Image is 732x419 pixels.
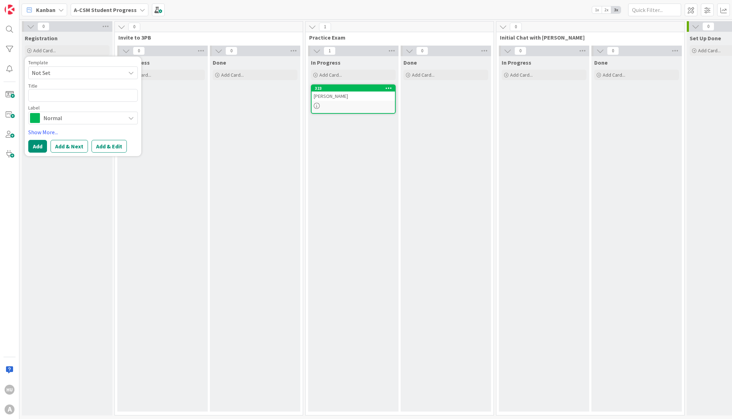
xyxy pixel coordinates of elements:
[33,47,56,54] span: Add Card...
[594,59,608,66] span: Done
[5,405,14,414] div: A
[213,59,226,66] span: Done
[412,72,435,78] span: Add Card...
[311,84,396,114] a: 323[PERSON_NAME]
[690,35,721,42] span: Set Up Done
[319,23,331,31] span: 1
[510,72,533,78] span: Add Card...
[28,60,48,65] span: Template
[43,113,122,123] span: Normal
[510,23,522,31] span: 0
[309,34,485,41] span: Practice Exam
[28,105,40,110] span: Label
[25,35,58,42] span: Registration
[312,85,395,101] div: 323[PERSON_NAME]
[315,86,395,91] div: 323
[602,6,611,13] span: 2x
[51,140,88,153] button: Add & Next
[312,85,395,92] div: 323
[28,140,47,153] button: Add
[607,47,619,55] span: 0
[611,6,621,13] span: 3x
[319,72,342,78] span: Add Card...
[128,23,140,31] span: 0
[502,59,531,66] span: In Progress
[118,34,294,41] span: Invite to 3PB
[36,6,55,14] span: Kanban
[403,59,417,66] span: Done
[133,47,145,55] span: 0
[28,83,37,89] label: Title
[28,128,138,136] a: Show More...
[312,92,395,101] div: [PERSON_NAME]
[514,47,526,55] span: 0
[74,6,137,13] b: A-CSM Student Progress
[603,72,625,78] span: Add Card...
[324,47,336,55] span: 1
[500,34,675,41] span: Initial Chat with Mark
[91,140,127,153] button: Add & Edit
[5,5,14,14] img: Visit kanbanzone.com
[32,68,120,77] span: Not Set
[416,47,428,55] span: 0
[311,59,341,66] span: In Progress
[698,47,721,54] span: Add Card...
[592,6,602,13] span: 1x
[221,72,244,78] span: Add Card...
[5,385,14,395] div: HU
[225,47,237,55] span: 0
[702,22,714,31] span: 0
[628,4,681,16] input: Quick Filter...
[37,22,49,31] span: 0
